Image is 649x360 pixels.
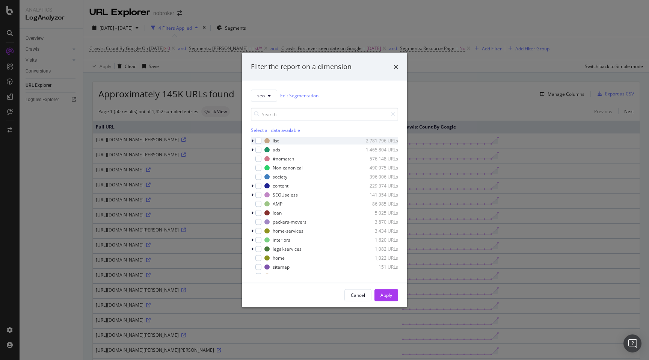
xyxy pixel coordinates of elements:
[361,219,398,225] div: 3,870 URLs
[380,292,392,298] div: Apply
[273,192,298,198] div: SEOUseless
[623,334,641,352] div: Open Intercom Messenger
[361,237,398,243] div: 1,620 URLs
[344,289,371,301] button: Cancel
[273,264,290,270] div: sitemap
[361,183,398,189] div: 229,374 URLs
[242,53,407,307] div: modal
[361,264,398,270] div: 151 URLs
[273,255,285,261] div: home
[280,92,318,100] a: Edit Segmentation
[257,92,265,99] span: seo
[273,237,290,243] div: interiors
[273,228,303,234] div: home-services
[273,219,306,225] div: packers-movers
[361,156,398,162] div: 576,148 URLs
[251,107,398,121] input: Search
[374,289,398,301] button: Apply
[361,246,398,252] div: 1,082 URLs
[361,273,398,279] div: 98 URLs
[273,246,302,252] div: legal-services
[361,255,398,261] div: 1,022 URLs
[251,127,398,133] div: Select all data available
[361,228,398,234] div: 3,434 URLs
[273,210,282,216] div: loan
[273,201,282,207] div: AMP
[361,174,398,180] div: 396,006 URLs
[361,201,398,207] div: 86,985 URLs
[273,273,295,279] div: renovation
[273,138,279,144] div: list
[361,147,398,153] div: 1,465,804 URLs
[361,192,398,198] div: 141,354 URLs
[273,183,288,189] div: content
[251,62,352,72] div: Filter the report on a dimension
[273,165,303,171] div: Non-canonical
[273,174,287,180] div: society
[351,292,365,298] div: Cancel
[273,147,280,153] div: ads
[394,62,398,72] div: times
[361,210,398,216] div: 5,025 URLs
[361,165,398,171] div: 490,975 URLs
[273,156,294,162] div: #nomatch
[251,89,277,101] button: seo
[361,138,398,144] div: 2,781,796 URLs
